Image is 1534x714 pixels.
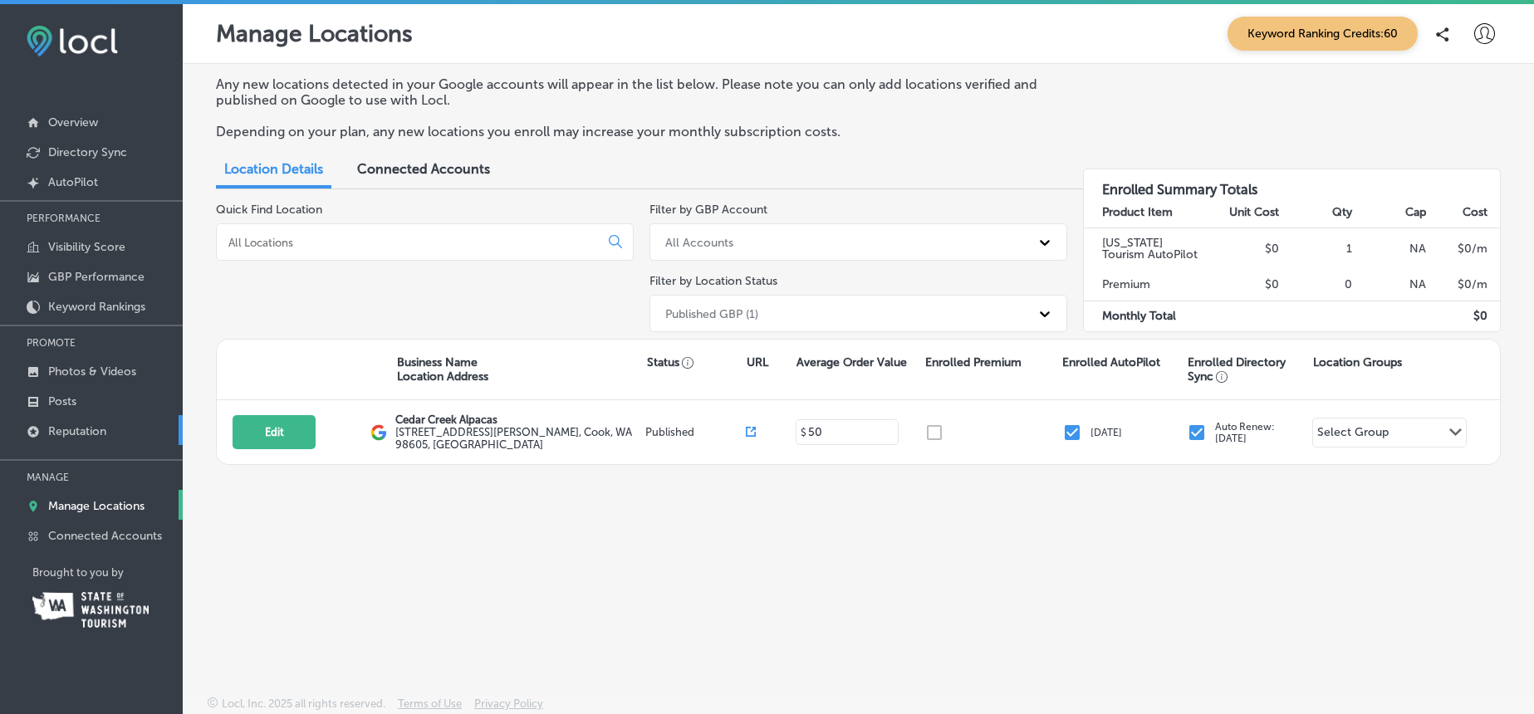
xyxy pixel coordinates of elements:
[1090,427,1122,438] p: [DATE]
[796,355,907,369] p: Average Order Value
[216,20,413,47] p: Manage Locations
[665,235,733,249] div: All Accounts
[1280,198,1353,228] th: Qty
[48,394,76,408] p: Posts
[1353,270,1426,301] td: NA
[27,26,118,56] img: fda3e92497d09a02dc62c9cd864e3231.png
[1280,270,1353,301] td: 0
[1207,227,1280,270] td: $0
[48,270,145,284] p: GBP Performance
[647,355,747,369] p: Status
[649,203,767,217] label: Filter by GBP Account
[1102,205,1173,219] strong: Product Item
[227,235,595,250] input: All Locations
[1317,425,1389,444] div: Select Group
[1427,227,1500,270] td: $ 0 /m
[216,203,322,217] label: Quick Find Location
[925,355,1022,369] p: Enrolled Premium
[1084,169,1500,198] h3: Enrolled Summary Totals
[1228,17,1418,51] span: Keyword Ranking Credits: 60
[48,424,106,438] p: Reputation
[1353,198,1426,228] th: Cap
[1215,421,1275,444] p: Auto Renew: [DATE]
[1313,355,1402,369] p: Location Groups
[801,427,806,438] p: $
[1207,198,1280,228] th: Unit Cost
[1084,270,1206,301] td: Premium
[48,529,162,543] p: Connected Accounts
[747,355,768,369] p: URL
[1062,355,1160,369] p: Enrolled AutoPilot
[1427,270,1500,301] td: $ 0 /m
[370,424,387,441] img: logo
[645,426,746,438] p: Published
[48,300,145,314] p: Keyword Rankings
[216,124,1051,139] p: Depending on your plan, any new locations you enroll may increase your monthly subscription costs.
[48,364,136,379] p: Photos & Videos
[48,115,98,130] p: Overview
[1427,198,1500,228] th: Cost
[233,415,316,449] button: Edit
[1427,301,1500,331] td: $ 0
[665,306,758,320] div: Published GBP (1)
[1084,301,1206,331] td: Monthly Total
[1353,227,1426,270] td: NA
[32,592,149,628] img: Washington Tourism
[649,274,777,288] label: Filter by Location Status
[395,413,641,426] p: Cedar Creek Alpacas
[48,240,125,254] p: Visibility Score
[224,161,323,177] span: Location Details
[395,426,641,451] label: [STREET_ADDRESS][PERSON_NAME] , Cook, WA 98605, [GEOGRAPHIC_DATA]
[397,355,488,384] p: Business Name Location Address
[1280,227,1353,270] td: 1
[1188,355,1305,384] p: Enrolled Directory Sync
[32,566,183,579] p: Brought to you by
[48,175,98,189] p: AutoPilot
[1084,227,1206,270] td: [US_STATE] Tourism AutoPilot
[1207,270,1280,301] td: $0
[357,161,490,177] span: Connected Accounts
[222,697,385,710] p: Locl, Inc. 2025 all rights reserved.
[48,145,127,159] p: Directory Sync
[48,499,145,513] p: Manage Locations
[216,76,1051,108] p: Any new locations detected in your Google accounts will appear in the list below. Please note you...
